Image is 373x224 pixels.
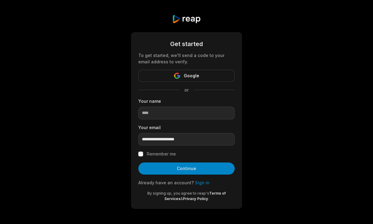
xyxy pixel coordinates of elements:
[147,150,176,158] label: Remember me
[180,196,183,201] span: &
[138,180,194,185] span: Already have an account?
[172,15,201,24] img: reap
[138,98,235,104] label: Your name
[195,180,210,185] a: Sign in
[138,52,235,65] div: To get started, we'll send a code to your email address to verify.
[184,72,199,79] span: Google
[183,196,208,201] a: Privacy Policy
[208,196,209,201] span: .
[138,124,235,131] label: Your email
[138,39,235,48] div: Get started
[147,191,209,196] span: By signing up, you agree to reap's
[180,87,193,93] span: or
[138,70,235,82] button: Google
[138,162,235,175] button: Continue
